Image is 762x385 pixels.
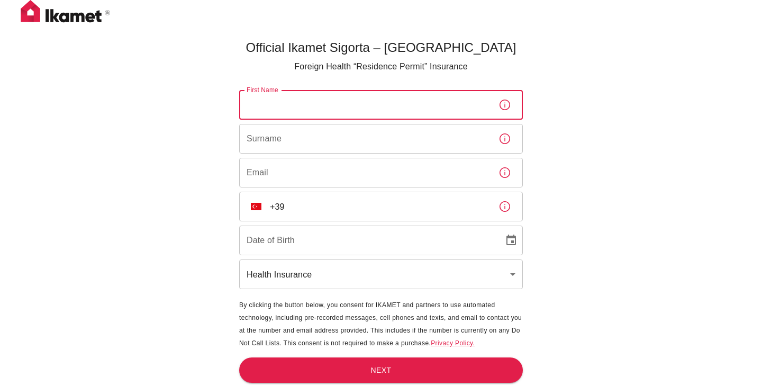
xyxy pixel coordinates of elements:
button: Next [239,357,523,383]
span: By clicking the button below, you consent for IKAMET and partners to use automated technology, in... [239,301,522,347]
label: First Name [247,85,278,94]
p: Foreign Health “Residence Permit” Insurance [239,60,523,73]
input: DD/MM/YYYY [239,226,496,255]
div: Health Insurance [239,259,523,289]
h5: Official Ikamet Sigorta – [GEOGRAPHIC_DATA] [239,39,523,56]
button: Select country [247,197,266,216]
img: unknown [251,203,261,210]
button: Choose date [501,230,522,251]
a: Privacy Policy. [431,339,475,347]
